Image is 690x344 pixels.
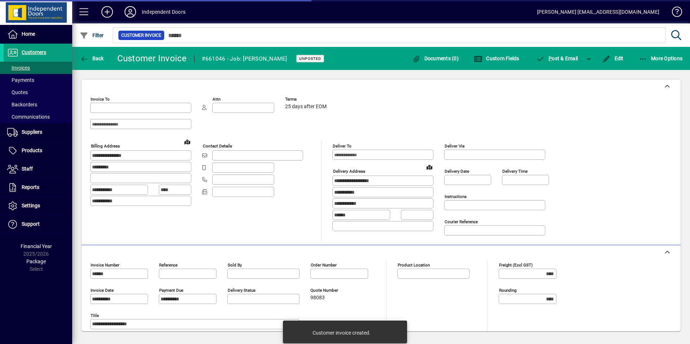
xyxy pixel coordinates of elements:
[4,160,72,178] a: Staff
[4,178,72,197] a: Reports
[412,56,459,61] span: Documents (0)
[7,77,34,83] span: Payments
[4,215,72,233] a: Support
[91,288,114,293] mat-label: Invoice date
[117,53,187,64] div: Customer Invoice
[22,166,33,172] span: Staff
[119,5,142,18] button: Profile
[213,97,220,102] mat-label: Attn
[537,6,659,18] div: [PERSON_NAME] [EMAIL_ADDRESS][DOMAIN_NAME]
[22,184,39,190] span: Reports
[600,52,625,65] button: Edit
[80,56,104,61] span: Back
[91,97,110,102] mat-label: Invoice To
[22,147,42,153] span: Products
[78,29,106,42] button: Filter
[637,52,685,65] button: More Options
[4,111,72,123] a: Communications
[7,65,30,71] span: Invoices
[424,161,435,173] a: View on map
[228,263,242,268] mat-label: Sold by
[667,1,681,25] a: Knowledge Base
[398,263,430,268] mat-label: Product location
[228,288,256,293] mat-label: Delivery status
[121,32,161,39] span: Customer Invoice
[499,263,533,268] mat-label: Freight (excl GST)
[22,129,42,135] span: Suppliers
[299,56,321,61] span: Unposted
[142,6,185,18] div: Independent Doors
[202,53,287,65] div: #661046 - Job: [PERSON_NAME]
[4,197,72,215] a: Settings
[4,25,72,43] a: Home
[21,243,52,249] span: Financial Year
[4,123,72,141] a: Suppliers
[22,49,46,55] span: Customers
[533,52,582,65] button: Post & Email
[445,144,464,149] mat-label: Deliver via
[445,194,467,199] mat-label: Instructions
[91,313,99,318] mat-label: Title
[310,295,325,301] span: 98083
[333,144,351,149] mat-label: Deliver To
[310,288,354,293] span: Quote number
[4,62,72,74] a: Invoices
[4,98,72,111] a: Backorders
[445,169,469,174] mat-label: Delivery date
[80,32,104,38] span: Filter
[474,56,519,61] span: Custom Fields
[472,52,521,65] button: Custom Fields
[72,52,112,65] app-page-header-button: Back
[602,56,624,61] span: Edit
[410,52,460,65] button: Documents (0)
[7,114,50,120] span: Communications
[96,5,119,18] button: Add
[285,97,328,102] span: Terms
[91,263,119,268] mat-label: Invoice number
[22,203,40,208] span: Settings
[549,56,552,61] span: P
[22,31,35,37] span: Home
[536,56,578,61] span: ost & Email
[285,104,327,110] span: 25 days after EOM
[4,86,72,98] a: Quotes
[313,329,371,336] div: Customer invoice created.
[7,102,37,107] span: Backorders
[639,56,683,61] span: More Options
[445,219,478,224] mat-label: Courier Reference
[4,142,72,160] a: Products
[502,169,528,174] mat-label: Delivery time
[159,263,178,268] mat-label: Reference
[22,221,40,227] span: Support
[499,288,516,293] mat-label: Rounding
[78,52,106,65] button: Back
[159,288,183,293] mat-label: Payment due
[7,89,28,95] span: Quotes
[4,74,72,86] a: Payments
[26,259,46,264] span: Package
[182,136,193,147] a: View on map
[311,263,337,268] mat-label: Order number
